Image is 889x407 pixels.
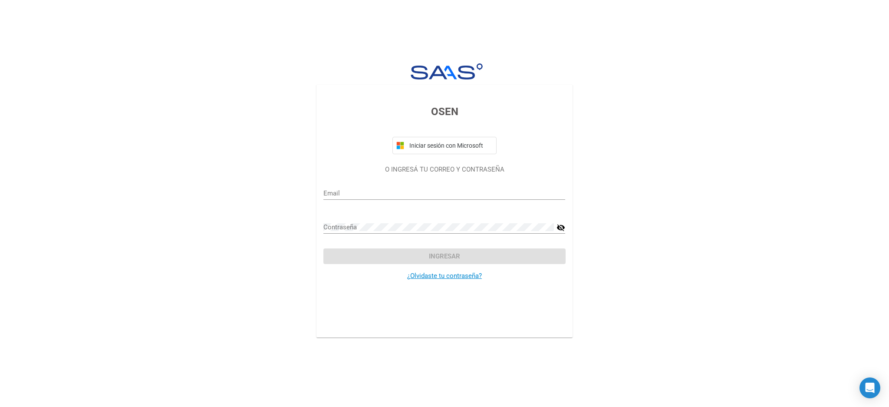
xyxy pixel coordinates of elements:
mat-icon: visibility_off [556,222,565,233]
button: Iniciar sesión con Microsoft [392,137,497,154]
span: Ingresar [429,252,460,260]
span: Iniciar sesión con Microsoft [408,142,493,149]
div: Open Intercom Messenger [859,377,880,398]
h3: OSEN [323,104,565,119]
button: Ingresar [323,248,565,264]
a: ¿Olvidaste tu contraseña? [407,272,482,280]
p: O INGRESÁ TU CORREO Y CONTRASEÑA [323,165,565,175]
